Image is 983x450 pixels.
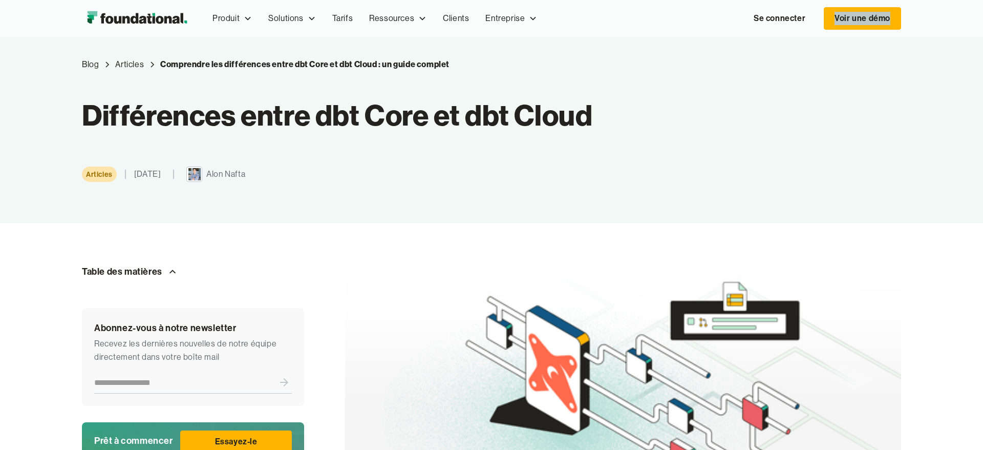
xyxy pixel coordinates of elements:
a: Blog [82,58,99,71]
font: Se connecter [754,13,805,23]
a: Clients [435,2,477,35]
font: Comprendre les différences entre dbt Core et dbt Cloud : un guide complet [160,59,450,69]
font: Solutions [268,13,303,23]
a: Catégorie [82,167,117,182]
font: Alon Nafta [206,169,245,179]
font: Entreprise [485,13,525,23]
div: Produit [204,2,260,35]
a: maison [82,8,192,29]
a: Blog actuel [160,58,450,71]
a: Catégorie [115,58,144,71]
font: Clients [443,13,469,23]
div: Ressources [361,2,435,35]
a: Se connecter [743,8,816,29]
iframe: Widget de discussion [799,331,983,450]
img: Logo fondateur [82,8,192,29]
input: Submit [276,372,292,393]
img: Flèche [166,265,179,278]
form: Formulaire de newsletter [94,372,292,394]
font: Abonnez-vous à notre newsletter [94,322,237,334]
font: Recevez les dernières nouvelles de notre équipe directement dans votre boîte mail [94,339,276,362]
a: Voir une démo [824,7,901,30]
a: Tarifs [324,2,361,35]
font: Articles [115,59,144,69]
font: Produit [212,13,240,23]
font: Différences entre dbt Core et dbt Cloud [82,97,592,133]
font: Table des matières [82,265,162,277]
font: [DATE] [134,169,161,179]
div: Entreprise [477,2,545,35]
font: Articles [86,170,113,179]
font: Voir une démo [835,13,890,23]
font: Blog [82,59,99,69]
div: Solutions [260,2,324,35]
font: Tarifs [332,13,353,23]
font: Ressources [369,13,414,23]
div: Widget de chat [799,331,983,450]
